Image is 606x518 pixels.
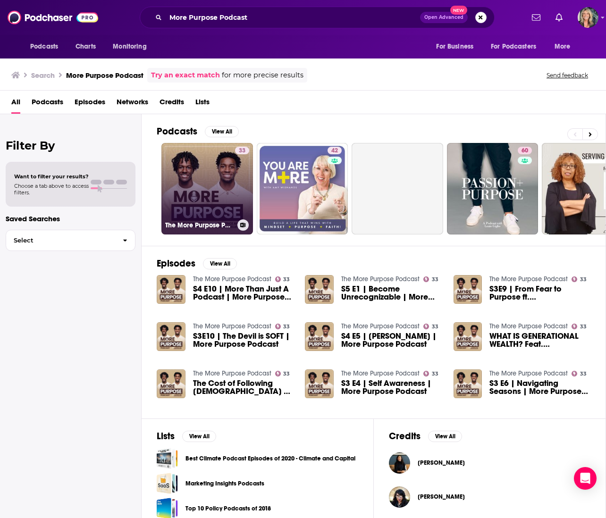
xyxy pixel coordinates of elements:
[389,452,410,474] img: Loree Philip
[157,275,185,304] img: S4 E10 | More Than Just A Podcast | More Purpose Podcast
[341,369,420,377] a: The More Purpose Podcast
[151,70,220,81] a: Try an exact match
[341,379,442,395] span: S3 E4 | Self Awareness | More Purpose Podcast
[14,173,89,180] span: Want to filter your results?
[522,146,528,156] span: 60
[578,7,598,28] button: Show profile menu
[447,143,539,234] a: 60
[8,8,98,26] a: Podchaser - Follow, Share and Rate Podcasts
[489,379,590,395] span: S3 E6 | Navigating Seasons | More Purpose Podcast
[160,94,184,114] a: Credits
[283,372,290,376] span: 33
[205,126,239,137] button: View All
[450,6,467,15] span: New
[454,275,482,304] img: S3E9 | From Fear to Purpose ft. Ari Cole | More Purpose Podcast
[305,275,334,304] img: S5 E1 | Become Unrecognizable | More Purpose Podcast
[275,276,290,282] a: 33
[75,94,105,114] a: Episodes
[572,276,587,282] a: 33
[341,322,420,330] a: The More Purpose Podcast
[257,143,348,234] a: 42
[193,379,294,395] span: The Cost of Following [DEMOGRAPHIC_DATA] | More Purpose Podcast | S5E3
[572,324,587,329] a: 33
[14,183,89,196] span: Choose a tab above to access filters.
[341,275,420,283] a: The More Purpose Podcast
[389,430,462,442] a: CreditsView All
[283,325,290,329] span: 33
[6,139,135,152] h2: Filter By
[389,486,410,508] img: Torrie Slaughter
[193,379,294,395] a: The Cost of Following Jesus | More Purpose Podcast | S5E3
[185,478,264,489] a: Marketing Insights Podcasts
[11,94,20,114] a: All
[341,332,442,348] span: S4 E5 | [PERSON_NAME] | More Purpose Podcast
[30,40,58,53] span: Podcasts
[66,71,143,80] h3: More Purpose Podcast
[423,371,438,376] a: 33
[157,473,178,494] a: Marketing Insights Podcasts
[328,147,342,154] a: 42
[305,322,334,351] a: S4 E5 | Boyz II Men | More Purpose Podcast
[157,258,195,269] h2: Episodes
[157,430,175,442] h2: Lists
[544,71,591,79] button: Send feedback
[528,9,544,25] a: Show notifications dropdown
[157,322,185,351] img: S3E10 | The Devil is SOFT | More Purpose Podcast
[428,431,462,442] button: View All
[157,448,178,469] span: Best Climate Podcast Episodes of 2020 - Climate and Capital
[580,277,587,282] span: 33
[69,38,101,56] a: Charts
[436,40,473,53] span: For Business
[157,369,185,398] img: The Cost of Following Jesus | More Purpose Podcast | S5E3
[157,258,237,269] a: EpisodesView All
[518,147,532,154] a: 60
[113,40,146,53] span: Monitoring
[157,125,197,137] h2: Podcasts
[331,146,338,156] span: 42
[578,7,598,28] span: Logged in as lisa.beech
[31,71,55,80] h3: Search
[193,285,294,301] a: S4 E10 | More Than Just A Podcast | More Purpose Podcast
[572,371,587,376] a: 33
[165,221,234,229] h3: The More Purpose Podcast
[193,332,294,348] a: S3E10 | The Devil is SOFT | More Purpose Podcast
[6,230,135,251] button: Select
[193,275,271,283] a: The More Purpose Podcast
[341,332,442,348] a: S4 E5 | Boyz II Men | More Purpose Podcast
[485,38,550,56] button: open menu
[432,277,438,282] span: 33
[24,38,70,56] button: open menu
[491,40,536,53] span: For Podcasters
[418,493,465,501] a: Torrie Slaughter
[341,285,442,301] a: S5 E1 | Become Unrecognizable | More Purpose Podcast
[580,325,587,329] span: 33
[432,372,438,376] span: 33
[275,324,290,329] a: 33
[420,12,468,23] button: Open AdvancedNew
[182,431,216,442] button: View All
[239,146,245,156] span: 33
[140,7,495,28] div: Search podcasts, credits, & more...
[117,94,148,114] a: Networks
[552,9,566,25] a: Show notifications dropdown
[157,125,239,137] a: PodcastsView All
[574,467,597,490] div: Open Intercom Messenger
[489,332,590,348] span: WHAT IS GENERATIONAL WEALTH? Feat. [PERSON_NAME] - More Purpose Podcast
[32,94,63,114] a: Podcasts
[454,369,482,398] img: S3 E6 | Navigating Seasons | More Purpose Podcast
[578,7,598,28] img: User Profile
[423,324,438,329] a: 33
[423,276,438,282] a: 33
[429,38,485,56] button: open menu
[418,493,465,501] span: [PERSON_NAME]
